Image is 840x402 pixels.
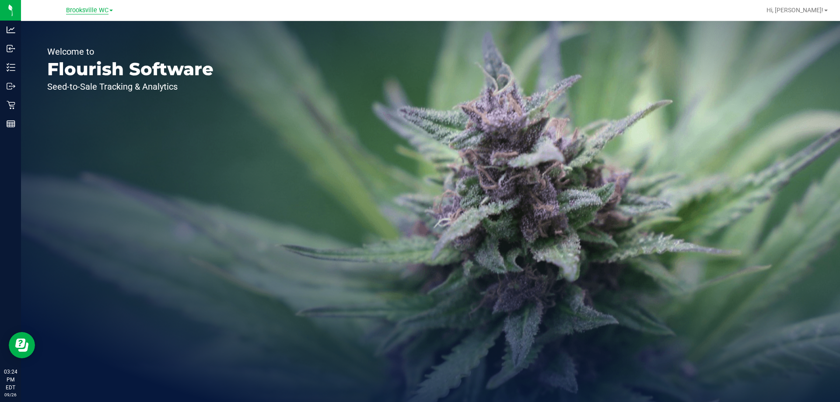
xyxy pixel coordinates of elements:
p: 03:24 PM EDT [4,368,17,392]
iframe: Resource center [9,332,35,358]
inline-svg: Outbound [7,82,15,91]
inline-svg: Inventory [7,63,15,72]
inline-svg: Reports [7,119,15,128]
p: Welcome to [47,47,213,56]
span: Brooksville WC [66,7,108,14]
p: Flourish Software [47,60,213,78]
span: Hi, [PERSON_NAME]! [766,7,823,14]
inline-svg: Inbound [7,44,15,53]
inline-svg: Analytics [7,25,15,34]
p: Seed-to-Sale Tracking & Analytics [47,82,213,91]
inline-svg: Retail [7,101,15,109]
p: 09/26 [4,392,17,398]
